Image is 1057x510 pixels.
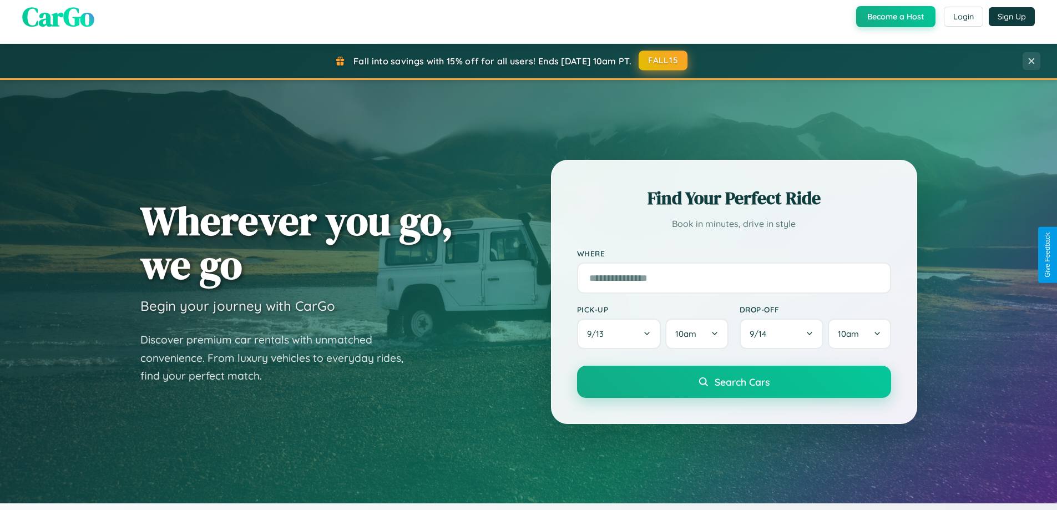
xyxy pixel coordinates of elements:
span: 10am [838,329,859,339]
button: 9/14 [740,319,824,349]
button: Become a Host [856,6,935,27]
h2: Find Your Perfect Ride [577,186,891,210]
button: Search Cars [577,366,891,398]
label: Drop-off [740,305,891,314]
h3: Begin your journey with CarGo [140,297,335,314]
h1: Wherever you go, we go [140,199,453,286]
span: 9 / 14 [750,329,772,339]
button: 10am [828,319,891,349]
span: Fall into savings with 15% off for all users! Ends [DATE] 10am PT. [353,55,631,67]
p: Discover premium car rentals with unmatched convenience. From luxury vehicles to everyday rides, ... [140,331,418,385]
label: Where [577,249,891,258]
span: 10am [675,329,696,339]
button: FALL15 [639,51,687,70]
button: 9/13 [577,319,661,349]
div: Give Feedback [1044,233,1051,277]
button: Sign Up [989,7,1035,26]
p: Book in minutes, drive in style [577,216,891,232]
label: Pick-up [577,305,729,314]
span: Search Cars [715,376,770,388]
button: Login [944,7,983,27]
button: 10am [665,319,728,349]
span: 9 / 13 [587,329,609,339]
